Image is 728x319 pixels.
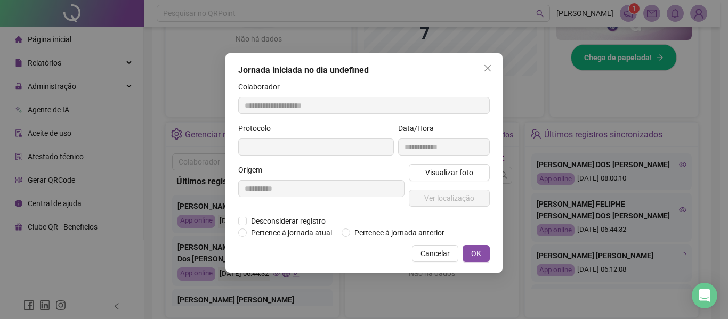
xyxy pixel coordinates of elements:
label: Colaborador [238,81,287,93]
span: Cancelar [420,248,450,259]
button: Close [479,60,496,77]
button: OK [463,245,490,262]
span: Pertence à jornada atual [247,227,336,239]
span: Desconsiderar registro [247,215,330,227]
button: Visualizar foto [409,164,490,181]
button: Cancelar [412,245,458,262]
div: Jornada iniciada no dia undefined [238,64,490,77]
button: Ver localização [409,190,490,207]
div: Open Intercom Messenger [692,283,717,308]
label: Data/Hora [398,122,441,134]
label: Origem [238,164,269,176]
span: close [483,64,492,72]
span: Visualizar foto [425,167,473,178]
label: Protocolo [238,122,278,134]
span: Pertence à jornada anterior [350,227,449,239]
span: OK [471,248,481,259]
